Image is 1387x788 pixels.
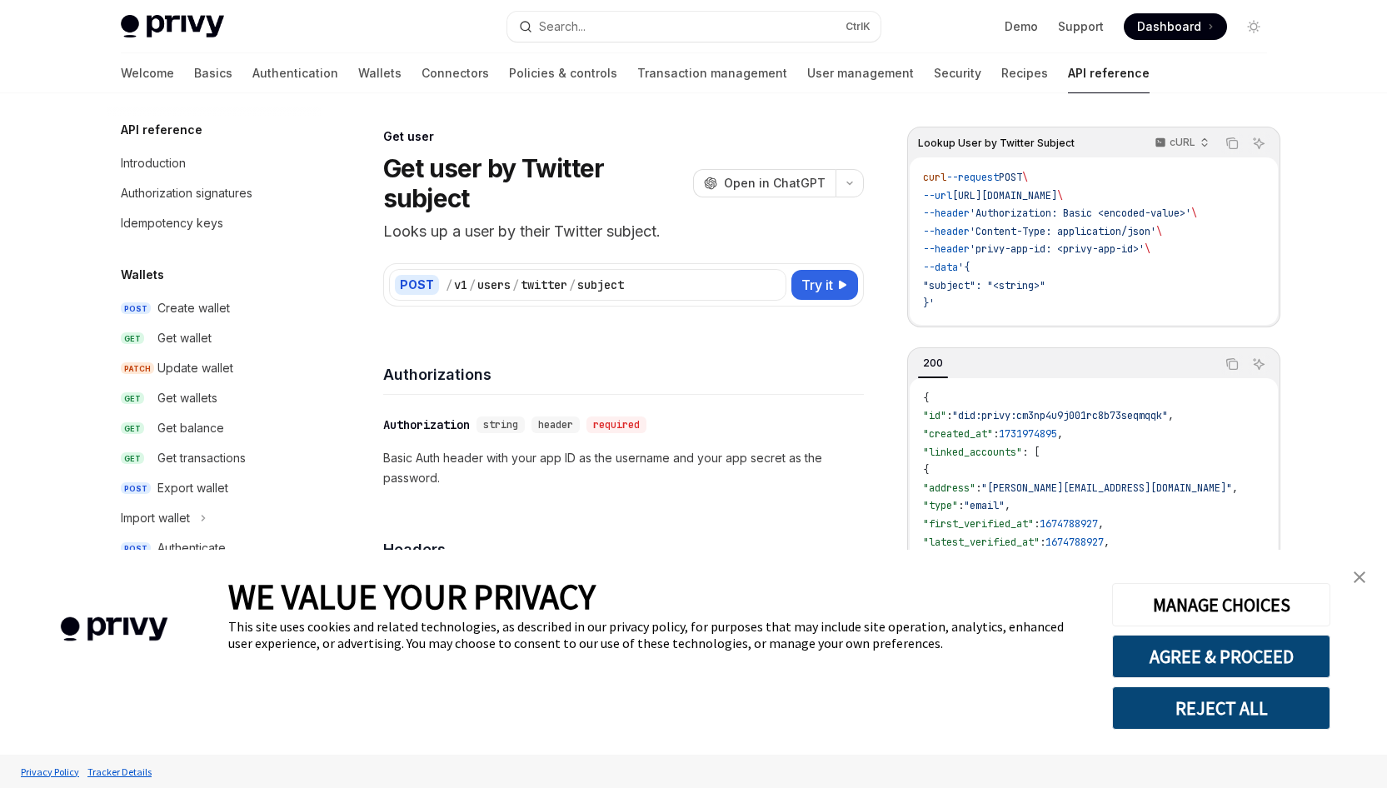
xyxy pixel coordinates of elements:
span: POST [121,482,151,495]
span: : [993,427,999,441]
h4: Authorizations [383,363,864,386]
span: : [946,409,952,422]
span: "id" [923,409,946,422]
span: 'Content-Type: application/json' [970,225,1156,238]
span: --header [923,207,970,220]
button: Ask AI [1248,132,1270,154]
img: light logo [121,15,224,38]
p: cURL [1170,136,1195,149]
a: GETGet transactions [107,443,321,473]
span: \ [1156,225,1162,238]
span: { [923,463,929,476]
p: Basic Auth header with your app ID as the username and your app secret as the password. [383,448,864,488]
div: / [569,277,576,293]
span: "subject": "<string>" [923,279,1045,292]
p: Looks up a user by their Twitter subject. [383,220,864,243]
div: Create wallet [157,298,230,318]
span: "address" [923,481,975,495]
button: Open search [507,12,881,42]
span: : [958,499,964,512]
div: / [446,277,452,293]
span: '{ [958,261,970,274]
a: Tracker Details [83,757,156,786]
span: WE VALUE YOUR PRIVACY [228,575,596,618]
div: Authorization [383,416,470,433]
a: Authentication [252,53,338,93]
div: subject [577,277,624,293]
button: cURL [1145,129,1216,157]
span: GET [121,422,144,435]
span: Dashboard [1137,18,1201,35]
div: This site uses cookies and related technologies, as described in our privacy policy, for purposes... [228,618,1087,651]
span: , [1005,499,1010,512]
span: PATCH [121,362,154,375]
a: Idempotency keys [107,208,321,238]
h5: API reference [121,120,202,140]
div: v1 [454,277,467,293]
a: POSTAuthenticate [107,533,321,563]
div: required [586,416,646,433]
a: Privacy Policy [17,757,83,786]
div: Get transactions [157,448,246,468]
a: Support [1058,18,1104,35]
span: 1674788927 [1045,536,1104,549]
div: users [477,277,511,293]
span: POST [999,171,1022,184]
span: 'privy-app-id: <privy-app-id>' [970,242,1145,256]
span: , [1104,536,1110,549]
span: Try it [801,275,833,295]
span: , [1057,427,1063,441]
span: "first_verified_at" [923,517,1034,531]
span: Lookup User by Twitter Subject [918,137,1075,150]
button: Try it [791,270,858,300]
span: \ [1145,242,1150,256]
span: , [1232,481,1238,495]
a: Basics [194,53,232,93]
span: curl [923,171,946,184]
a: Wallets [358,53,402,93]
span: string [483,418,518,431]
a: User management [807,53,914,93]
div: Get user [383,128,864,145]
span: \ [1022,171,1028,184]
div: Introduction [121,153,186,173]
div: / [469,277,476,293]
span: --header [923,242,970,256]
span: Ctrl K [846,20,871,33]
span: : [975,481,981,495]
span: --url [923,189,952,202]
div: 200 [918,353,948,373]
a: GETGet balance [107,413,321,443]
span: "created_at" [923,427,993,441]
span: \ [1057,189,1063,202]
span: }' [923,297,935,310]
div: Get wallets [157,388,217,408]
span: : [1034,517,1040,531]
span: "latest_verified_at" [923,536,1040,549]
div: Authenticate [157,538,226,558]
a: Introduction [107,148,321,178]
a: PATCHUpdate wallet [107,353,321,383]
span: --request [946,171,999,184]
span: , [1098,517,1104,531]
span: : [1040,536,1045,549]
span: "type" [923,499,958,512]
button: MANAGE CHOICES [1112,583,1330,626]
a: Policies & controls [509,53,617,93]
span: "email" [964,499,1005,512]
div: Get wallet [157,328,212,348]
span: GET [121,332,144,345]
span: GET [121,452,144,465]
a: POSTExport wallet [107,473,321,503]
span: header [538,418,573,431]
div: Import wallet [121,508,190,528]
a: Dashboard [1124,13,1227,40]
div: Idempotency keys [121,213,223,233]
a: Authorization signatures [107,178,321,208]
span: { [923,392,929,405]
h5: Wallets [121,265,164,285]
button: REJECT ALL [1112,686,1330,730]
div: Export wallet [157,478,228,498]
a: Transaction management [637,53,787,93]
a: close banner [1343,561,1376,594]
